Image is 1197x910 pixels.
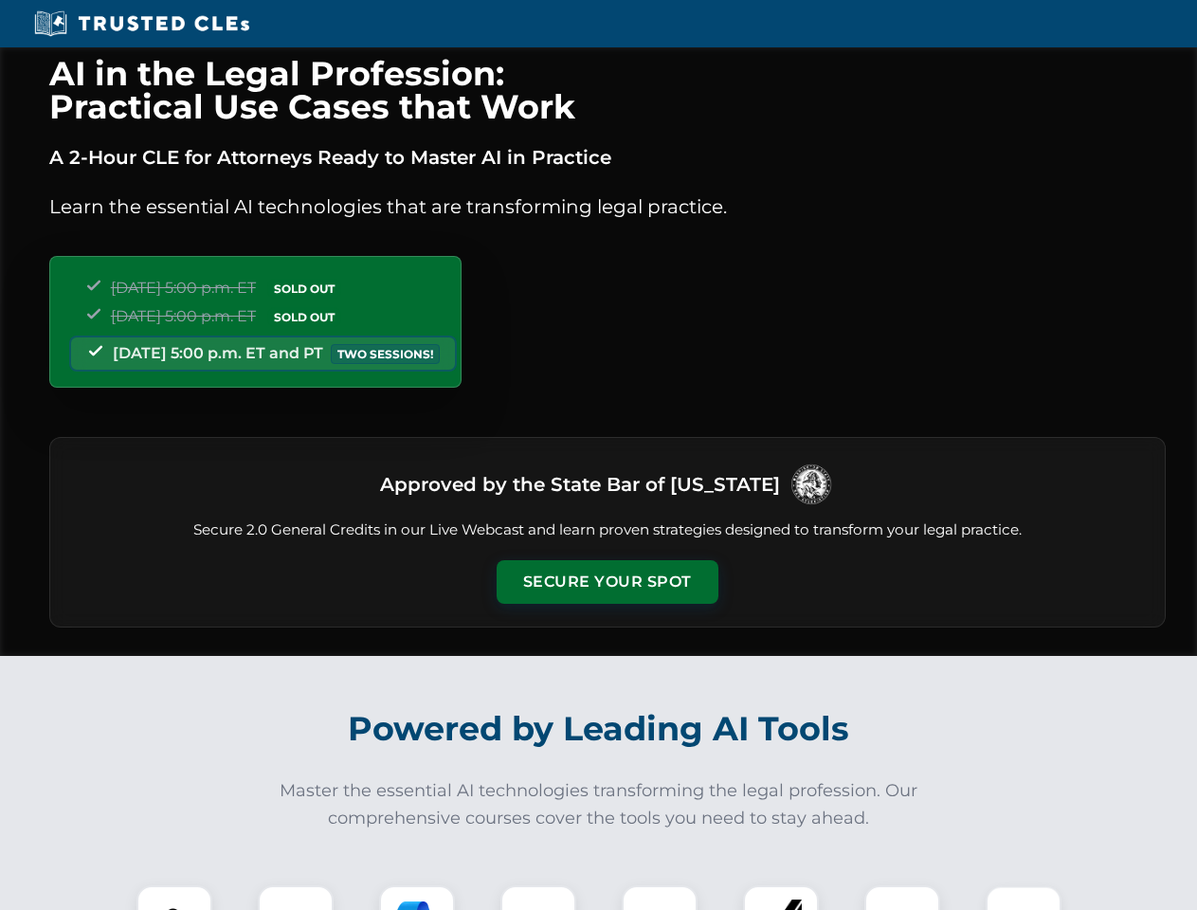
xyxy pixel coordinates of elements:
p: Secure 2.0 General Credits in our Live Webcast and learn proven strategies designed to transform ... [73,519,1142,541]
p: Master the essential AI technologies transforming the legal profession. Our comprehensive courses... [267,777,931,832]
span: SOLD OUT [267,307,341,327]
span: SOLD OUT [267,279,341,299]
button: Secure Your Spot [497,560,718,604]
p: Learn the essential AI technologies that are transforming legal practice. [49,191,1166,222]
h3: Approved by the State Bar of [US_STATE] [380,467,780,501]
img: Logo [788,461,835,508]
h1: AI in the Legal Profession: Practical Use Cases that Work [49,57,1166,123]
span: [DATE] 5:00 p.m. ET [111,307,256,325]
img: Trusted CLEs [28,9,255,38]
p: A 2-Hour CLE for Attorneys Ready to Master AI in Practice [49,142,1166,173]
h2: Powered by Leading AI Tools [74,696,1124,762]
span: [DATE] 5:00 p.m. ET [111,279,256,297]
